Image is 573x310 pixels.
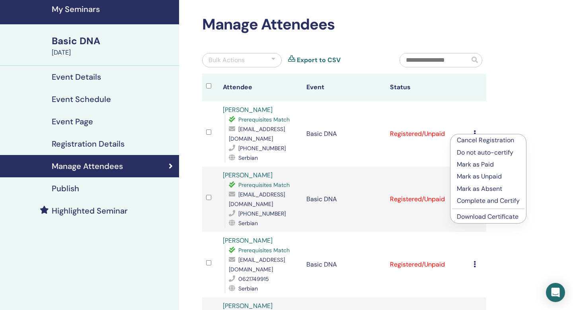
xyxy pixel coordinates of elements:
h4: My Seminars [52,4,174,14]
span: [PHONE_NUMBER] [238,145,286,152]
span: [EMAIL_ADDRESS][DOMAIN_NAME] [229,256,285,273]
p: Mark as Unpaid [457,172,520,181]
span: Prerequisites Match [238,181,290,188]
a: Export to CSV [297,55,341,65]
a: Basic DNA[DATE] [47,34,179,57]
th: Status [386,74,470,101]
div: Open Intercom Messenger [546,283,565,302]
td: Basic DNA [302,101,386,167]
div: [DATE] [52,48,174,57]
div: Basic DNA [52,34,174,48]
span: Prerequisites Match [238,116,290,123]
p: Complete and Certify [457,196,520,206]
a: [PERSON_NAME] [223,302,273,310]
h4: Event Details [52,72,101,82]
a: [PERSON_NAME] [223,171,273,179]
h4: Registration Details [52,139,125,149]
span: [EMAIL_ADDRESS][DOMAIN_NAME] [229,191,285,208]
span: [PHONE_NUMBER] [238,210,286,217]
a: Download Certificate [457,212,518,221]
a: [PERSON_NAME] [223,106,273,114]
span: Prerequisites Match [238,247,290,254]
span: 0621749915 [238,275,269,283]
span: Serbian [238,285,258,292]
h4: Event Page [52,117,93,126]
td: Basic DNA [302,232,386,297]
h4: Highlighted Seminar [52,206,128,216]
span: [EMAIL_ADDRESS][DOMAIN_NAME] [229,126,285,142]
td: Basic DNA [302,167,386,232]
a: [PERSON_NAME] [223,236,273,245]
th: Attendee [219,74,302,101]
p: Mark as Paid [457,160,520,169]
h4: Manage Attendees [52,161,123,171]
span: Serbian [238,220,258,227]
span: Serbian [238,154,258,161]
p: Cancel Registration [457,135,520,145]
h4: Event Schedule [52,94,111,104]
p: Mark as Absent [457,184,520,194]
h2: Manage Attendees [202,16,486,34]
th: Event [302,74,386,101]
div: Bulk Actions [209,55,245,65]
p: Do not auto-certify [457,148,520,157]
h4: Publish [52,184,79,193]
